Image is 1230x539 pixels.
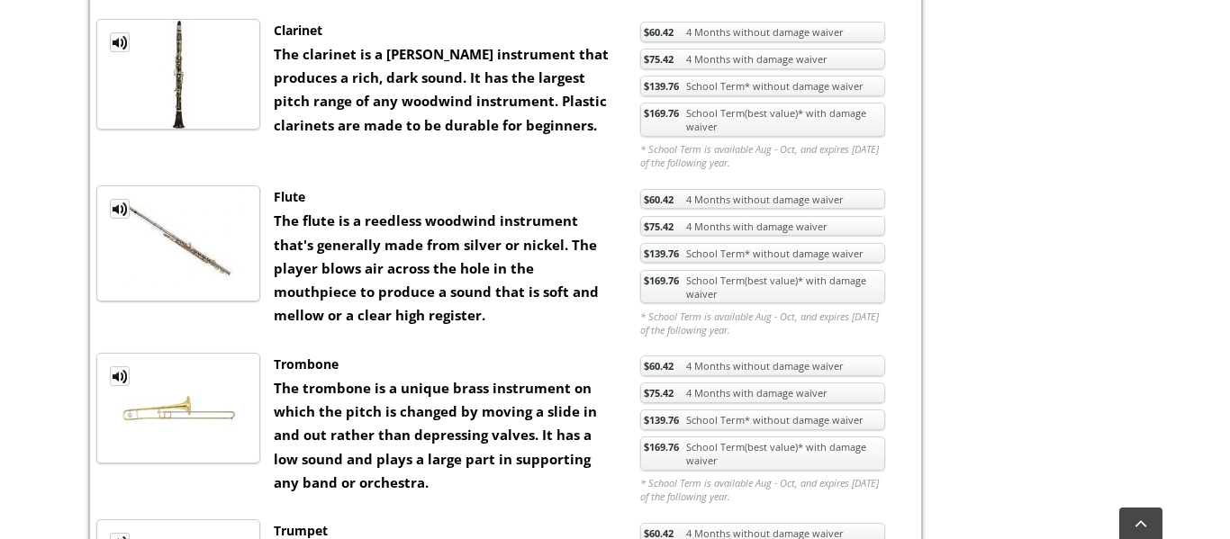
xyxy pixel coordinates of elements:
[644,247,679,260] span: $139.76
[640,476,885,503] em: * School Term is available Aug - Oct, and expires [DATE] of the following year.
[640,22,885,42] a: $60.424 Months without damage waiver
[274,211,599,324] strong: The flute is a reedless woodwind instrument that's generally made from silver or nickel. The play...
[644,359,674,373] span: $60.42
[110,366,130,386] a: MP3 Clip
[640,270,885,304] a: $169.76School Term(best value)* with damage waiver
[644,106,679,120] span: $169.76
[274,185,614,209] div: Flute
[644,25,674,39] span: $60.42
[640,216,885,237] a: $75.424 Months with damage waiver
[644,220,674,233] span: $75.42
[644,193,674,206] span: $60.42
[644,413,679,427] span: $139.76
[640,382,885,403] a: $75.424 Months with damage waiver
[640,103,885,137] a: $169.76School Term(best value)* with damage waiver
[640,189,885,210] a: $60.424 Months without damage waiver
[640,49,885,69] a: $75.424 Months with damage waiver
[640,310,885,337] em: * School Term is available Aug - Oct, and expires [DATE] of the following year.
[640,76,885,96] a: $139.76School Term* without damage waiver
[110,32,130,52] a: MP3 Clip
[274,379,597,491] strong: The trombone is a unique brass instrument on which the pitch is changed by moving a slide in and ...
[640,355,885,376] a: $60.424 Months without damage waiver
[122,354,235,463] img: th_1fc34dab4bdaff02a3697e89cb8f30dd_1334255069TBONE.jpg
[116,186,240,301] img: th_1fc34dab4bdaff02a3697e89cb8f30dd_1334771667FluteTM.jpg
[274,353,614,376] div: Trombone
[640,409,885,430] a: $139.76School Term* without damage waiver
[122,20,235,129] img: th_1fc34dab4bdaff02a3697e89cb8f30dd_1328556165CLAR.jpg
[644,440,679,454] span: $169.76
[644,274,679,287] span: $169.76
[640,243,885,264] a: $139.76School Term* without damage waiver
[644,386,674,400] span: $75.42
[644,52,674,66] span: $75.42
[274,19,614,42] div: Clarinet
[640,436,885,471] a: $169.76School Term(best value)* with damage waiver
[274,45,609,134] strong: The clarinet is a [PERSON_NAME] instrument that produces a rich, dark sound. It has the largest p...
[110,199,130,219] a: MP3 Clip
[644,79,679,93] span: $139.76
[640,142,885,169] em: * School Term is available Aug - Oct, and expires [DATE] of the following year.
